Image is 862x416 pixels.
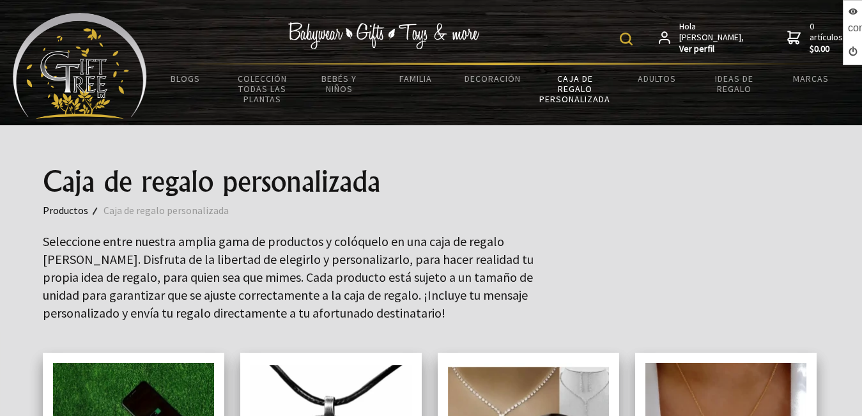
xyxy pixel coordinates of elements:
font: 0 artículos [810,20,843,43]
a: Hola [PERSON_NAME],Ver perfil [659,21,746,55]
font: Hola [PERSON_NAME], [679,20,744,43]
img: Ropa de bebé - Regalos - Juguetes y más [288,22,479,49]
a: Adultos [619,65,695,92]
a: Colección Todas las Plantas [224,65,300,112]
img: Búsqueda de productos [620,33,633,45]
strong: $0.00 [810,43,845,55]
h1: Caja de regalo personalizada [43,166,820,197]
a: Caja de regalo personalizada [104,202,244,219]
a: Decoración [454,65,531,92]
a: Familia [378,65,454,92]
big: Seleccione entre nuestra amplia gama de productos y colóquelo en una caja de regalo [PERSON_NAME]... [43,233,534,321]
a: Caja de regalo personalizada [531,65,619,112]
a: 0 artículos$0.00 [787,21,845,55]
a: Bebés y niños [301,65,378,102]
a: Productos [43,202,104,219]
img: Artículos para bebés - Regalos - Juguetes y más... [13,13,147,119]
a: Marcas [773,65,849,92]
a: Ideas de regalo [696,65,773,102]
a: BLOGS [147,65,224,92]
strong: Ver perfil [679,43,746,55]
